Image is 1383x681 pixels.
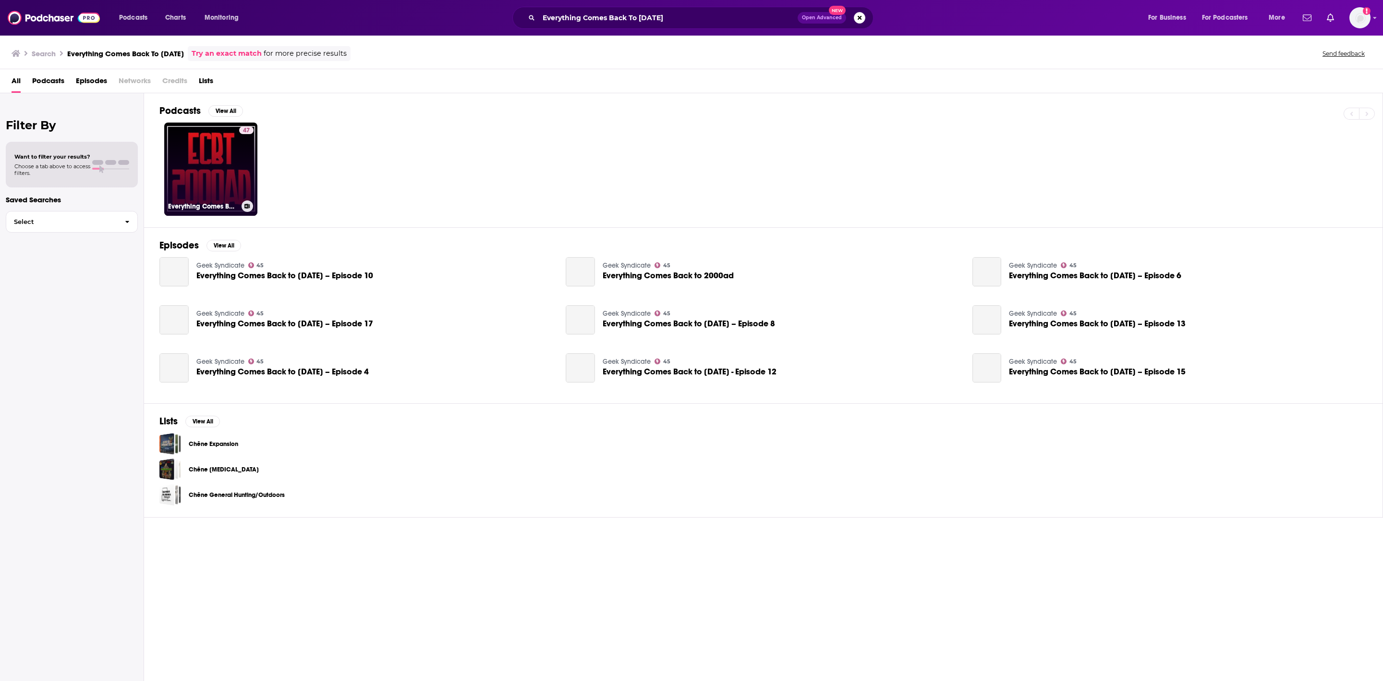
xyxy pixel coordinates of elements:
span: Want to filter your results? [14,153,90,160]
a: Everything Comes Back to 2000 AD – Episode 10 [159,257,189,286]
a: Everything Comes Back to 2000ad [566,257,595,286]
a: Geek Syndicate [196,358,244,366]
a: 45 [655,262,670,268]
a: Show notifications dropdown [1323,10,1338,26]
span: New [829,6,846,15]
span: 47 [243,126,250,136]
a: Everything Comes Back to 2000ad [603,272,734,280]
h2: Podcasts [159,105,201,117]
a: Geek Syndicate [196,310,244,318]
span: Podcasts [119,11,147,25]
a: Geek Syndicate [603,261,651,270]
span: Open Advanced [802,15,842,20]
span: Logged in as headlandconsultancy [1349,7,1371,28]
a: Everything Comes Back to 2000 AD – Episode 6 [972,257,1002,286]
span: Everything Comes Back to [DATE] – Episode 6 [1009,272,1181,280]
a: Geek Syndicate [1009,310,1057,318]
span: Everything Comes Back to [DATE] – Episode 10 [196,272,373,280]
a: Chêne Expansion [189,439,238,449]
span: For Podcasters [1202,11,1248,25]
div: Search podcasts, credits, & more... [522,7,883,29]
a: Everything Comes Back to 2000 AD - Episode 12 [566,353,595,383]
a: 45 [1061,262,1077,268]
button: open menu [198,10,251,25]
a: Everything Comes Back to 2000 AD – Episode 15 [1009,368,1186,376]
span: 45 [256,359,264,364]
h2: Lists [159,415,178,427]
span: For Business [1148,11,1186,25]
a: Charts [159,10,192,25]
img: User Profile [1349,7,1371,28]
a: Everything Comes Back to 2000 AD – Episode 15 [972,353,1002,383]
a: Chêne [MEDICAL_DATA] [189,464,259,475]
a: Try an exact match [192,48,262,59]
span: Charts [165,11,186,25]
span: Everything Comes Back to [DATE] – Episode 4 [196,368,369,376]
svg: Add a profile image [1363,7,1371,15]
span: Everything Comes Back to [DATE] - Episode 12 [603,368,776,376]
a: PodcastsView All [159,105,243,117]
a: Everything Comes Back to 2000 AD – Episode 10 [196,272,373,280]
a: Everything Comes Back to 2000 AD – Episode 13 [1009,320,1186,328]
a: Podcasts [32,73,64,93]
a: 45 [248,359,264,364]
span: 45 [663,263,670,268]
a: EpisodesView All [159,239,241,251]
a: Geek Syndicate [196,261,244,270]
a: 47Everything Comes Back To [DATE] [164,123,257,216]
a: Geek Syndicate [603,358,651,366]
span: Credits [162,73,187,93]
a: Episodes [76,73,107,93]
a: Chêne Endemic [159,458,181,480]
a: Geek Syndicate [603,310,651,318]
a: Everything Comes Back to 2000 AD – Episode 17 [159,305,189,334]
button: Show profile menu [1349,7,1371,28]
h3: Everything Comes Back To [DATE] [67,49,184,58]
span: Everything Comes Back to [DATE] – Episode 13 [1009,320,1186,328]
span: 45 [663,359,670,364]
button: View All [185,416,220,427]
input: Search podcasts, credits, & more... [539,10,798,25]
span: Select [6,219,117,225]
button: Send feedback [1320,50,1368,58]
a: Chêne General Hunting/Outdoors [159,484,181,506]
a: Everything Comes Back to 2000 AD – Episode 8 [566,305,595,334]
span: Networks [119,73,151,93]
a: Geek Syndicate [1009,358,1057,366]
button: View All [206,240,241,251]
a: Everything Comes Back to 2000 AD – Episode 8 [603,320,775,328]
button: open menu [112,10,160,25]
button: Select [6,211,138,233]
button: View All [208,105,243,117]
a: 45 [1061,359,1077,364]
a: All [12,73,21,93]
button: open menu [1196,10,1262,25]
a: 45 [655,310,670,316]
span: 45 [256,311,264,316]
a: Everything Comes Back to 2000 AD – Episode 17 [196,320,373,328]
a: Show notifications dropdown [1299,10,1315,26]
span: Everything Comes Back to [DATE] – Episode 15 [1009,368,1186,376]
a: Geek Syndicate [1009,261,1057,270]
a: Everything Comes Back to 2000 AD - Episode 12 [603,368,776,376]
h2: Episodes [159,239,199,251]
a: 45 [1061,310,1077,316]
a: Everything Comes Back to 2000 AD – Episode 6 [1009,272,1181,280]
button: open menu [1141,10,1198,25]
button: Open AdvancedNew [798,12,846,24]
span: 45 [256,263,264,268]
span: Everything Comes Back to [DATE] – Episode 17 [196,320,373,328]
a: Lists [199,73,213,93]
a: 45 [248,310,264,316]
span: More [1269,11,1285,25]
a: Podchaser - Follow, Share and Rate Podcasts [8,9,100,27]
a: 45 [248,262,264,268]
a: Everything Comes Back to 2000 AD – Episode 4 [196,368,369,376]
a: Everything Comes Back to 2000 AD – Episode 4 [159,353,189,383]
